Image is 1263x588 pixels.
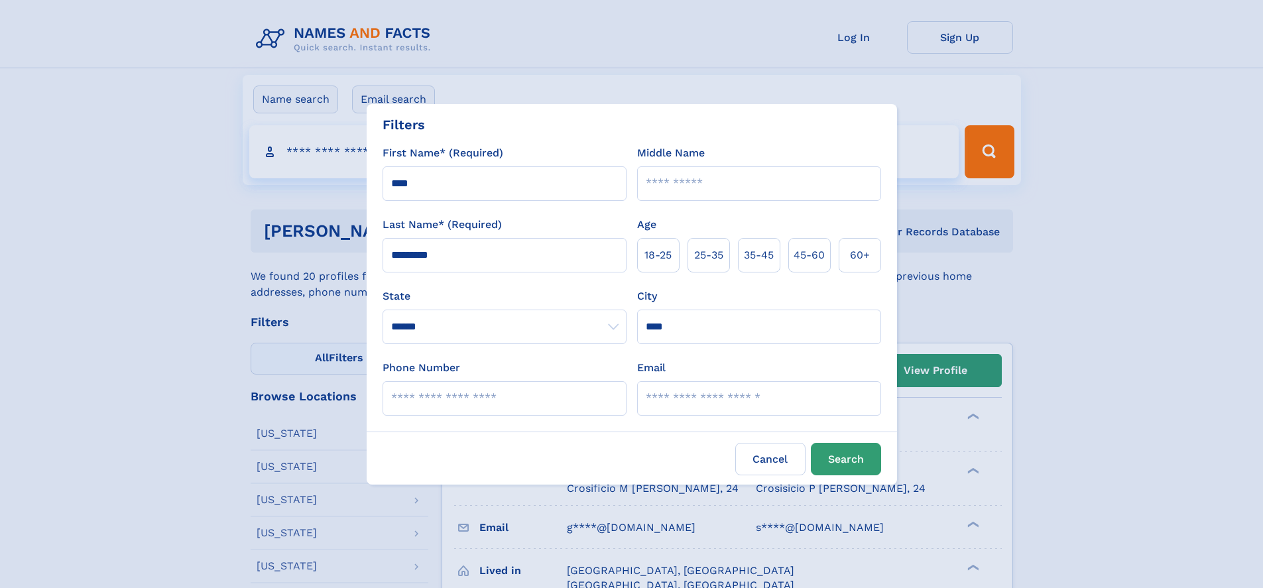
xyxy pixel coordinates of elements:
label: First Name* (Required) [383,145,503,161]
button: Search [811,443,881,475]
span: 18‑25 [644,247,672,263]
label: Email [637,360,666,376]
label: Phone Number [383,360,460,376]
span: 45‑60 [794,247,825,263]
label: City [637,288,657,304]
span: 25‑35 [694,247,723,263]
label: State [383,288,627,304]
span: 35‑45 [744,247,774,263]
label: Middle Name [637,145,705,161]
span: 60+ [850,247,870,263]
label: Last Name* (Required) [383,217,502,233]
label: Age [637,217,656,233]
label: Cancel [735,443,806,475]
div: Filters [383,115,425,135]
